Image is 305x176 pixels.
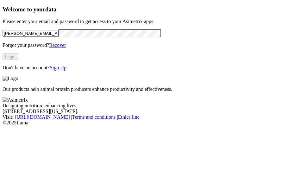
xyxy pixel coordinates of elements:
[3,97,28,103] img: Asimetrix
[3,30,59,37] input: Your email
[118,114,140,120] a: Ethics line
[3,6,302,13] h3: Welcome to your
[3,103,302,109] div: Designing nutrition, enhancing lives.
[45,6,56,13] span: data
[3,53,18,60] button: Login
[3,65,302,71] p: Don't have an account?
[50,65,66,70] a: Sign Up
[3,109,302,114] div: [STREET_ADDRESS][US_STATE].
[49,42,66,48] a: Recover
[15,114,70,120] a: [URL][DOMAIN_NAME]
[3,76,18,81] img: Logo
[3,120,302,126] div: © 2025 Iluma
[3,42,302,48] p: Forgot your password?
[3,114,302,120] div: Visit : | |
[3,19,302,24] p: Please enter your email and password to get access to your Asimetrix apps:
[72,114,116,120] a: Terms and conditions
[3,86,302,92] p: Our products help animal protein producers enhance productivity and effectiveness.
